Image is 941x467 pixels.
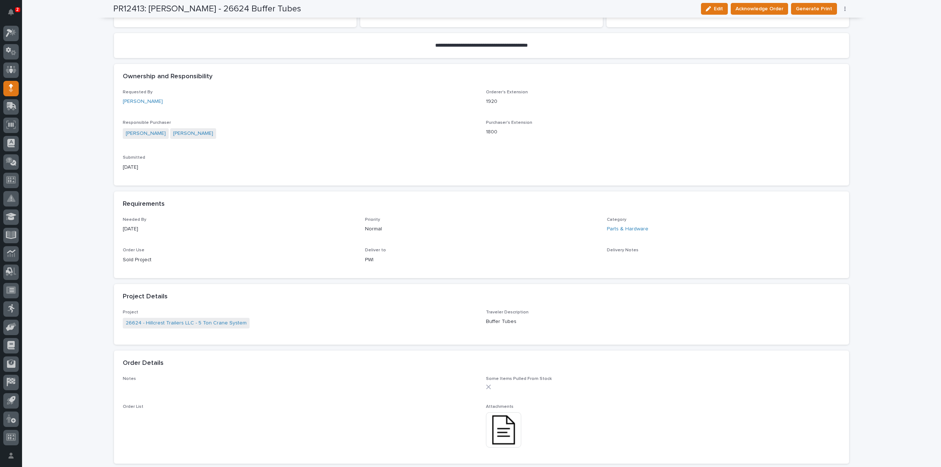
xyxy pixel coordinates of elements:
[123,218,146,222] span: Needed By
[486,310,529,315] span: Traveler Description
[365,218,380,222] span: Priority
[123,225,356,233] p: [DATE]
[486,90,528,94] span: Orderer's Extension
[486,318,840,326] p: Buffer Tubes
[701,3,728,15] button: Edit
[123,121,171,125] span: Responsible Purchaser
[791,3,837,15] button: Generate Print
[123,90,153,94] span: Requested By
[123,200,165,208] h2: Requirements
[486,128,840,136] p: 1800
[123,155,145,160] span: Submitted
[123,359,164,367] h2: Order Details
[607,218,626,222] span: Category
[16,7,19,12] p: 2
[9,9,19,21] div: Notifications2
[365,225,598,233] p: Normal
[365,248,386,252] span: Deliver to
[714,6,723,12] span: Edit
[123,377,136,381] span: Notes
[486,98,840,105] p: 1920
[126,319,247,327] a: 26624 - Hillcrest Trailers LLC - 5 Ton Crane System
[365,256,598,264] p: PWI
[486,405,514,409] span: Attachments
[113,4,301,14] h2: PR12413: [PERSON_NAME] - 26624 Buffer Tubes
[796,4,832,13] span: Generate Print
[486,121,532,125] span: Purchaser's Extension
[607,225,648,233] a: Parts & Hardware
[736,4,783,13] span: Acknowledge Order
[3,4,19,20] button: Notifications
[123,405,143,409] span: Order List
[123,73,212,81] h2: Ownership and Responsibility
[126,130,166,137] a: [PERSON_NAME]
[123,98,163,105] a: [PERSON_NAME]
[173,130,213,137] a: [PERSON_NAME]
[123,310,138,315] span: Project
[486,377,552,381] span: Some Items Pulled From Stock
[607,248,638,252] span: Delivery Notes
[123,293,168,301] h2: Project Details
[123,248,144,252] span: Order Use
[731,3,788,15] button: Acknowledge Order
[123,164,477,171] p: [DATE]
[123,256,356,264] p: Sold Project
